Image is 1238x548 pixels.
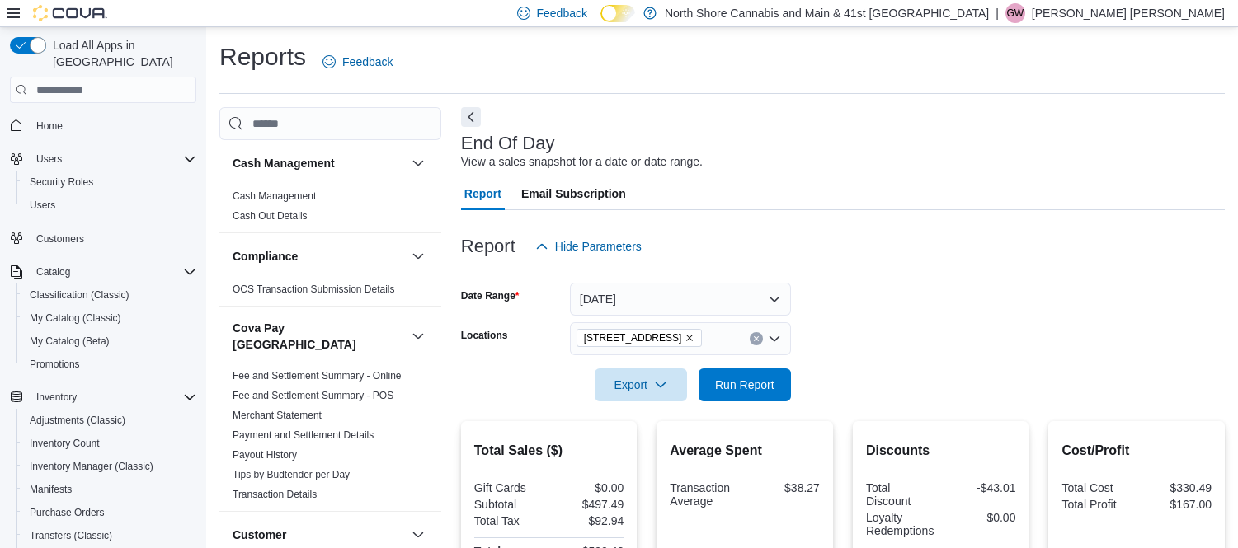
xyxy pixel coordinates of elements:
button: Users [30,149,68,169]
div: $38.27 [748,481,820,494]
h3: Cash Management [233,155,335,171]
div: Gift Cards [474,481,546,494]
span: Cash Out Details [233,209,308,222]
h3: End Of Day [461,133,555,153]
span: Manifests [23,480,196,499]
span: Transfers (Classic) [30,529,112,542]
a: Inventory Manager (Classic) [23,457,160,476]
button: Cova Pay [GEOGRAPHIC_DATA] [233,320,405,353]
p: North Shore Cannabis and Main & 41st [GEOGRAPHIC_DATA] [665,3,989,23]
span: Export [605,368,677,401]
div: Transaction Average [670,481,741,508]
button: Cova Pay [GEOGRAPHIC_DATA] [408,326,428,346]
span: Fee and Settlement Summary - POS [233,389,393,402]
div: $92.94 [553,514,624,527]
p: | [996,3,999,23]
div: View a sales snapshot for a date or date range. [461,153,703,171]
a: My Catalog (Classic) [23,308,128,328]
span: Customers [30,228,196,249]
div: Total Tax [474,514,546,527]
span: Users [30,149,196,169]
a: Cash Management [233,190,316,202]
div: $0.00 [553,481,624,494]
span: Inventory Manager (Classic) [30,460,153,473]
div: Total Profit [1061,498,1133,511]
div: Cash Management [219,186,441,232]
button: Cash Management [233,155,405,171]
span: Cash Management [233,190,316,203]
button: Cash Management [408,153,428,173]
a: Classification (Classic) [23,285,136,305]
h3: Report [461,237,515,256]
button: [DATE] [570,283,791,316]
button: Users [3,148,203,171]
span: My Catalog (Classic) [23,308,196,328]
button: Inventory Manager (Classic) [16,455,203,478]
button: Catalog [3,260,203,283]
button: Inventory [30,387,83,407]
a: Transfers (Classic) [23,526,119,546]
span: Adjustments (Classic) [30,414,125,427]
div: Cova Pay [GEOGRAPHIC_DATA] [219,366,441,511]
div: Griffin Wright [1005,3,1025,23]
span: Run Report [715,377,774,393]
button: Run Report [699,368,791,401]
span: Feedback [537,5,587,21]
button: Clear input [750,332,763,345]
div: Loyalty Redemptions [866,511,938,537]
a: Purchase Orders [23,503,111,522]
a: Payout History [233,449,297,461]
a: Users [23,195,62,215]
span: Transfers (Classic) [23,526,196,546]
span: Purchase Orders [30,506,105,519]
span: 5707 Main St. [577,329,703,347]
span: Adjustments (Classic) [23,410,196,430]
div: Compliance [219,279,441,306]
a: Inventory Count [23,433,106,453]
div: Subtotal [474,498,546,511]
button: My Catalog (Beta) [16,330,203,353]
a: Promotions [23,354,87,374]
button: My Catalog (Classic) [16,307,203,330]
span: Load All Apps in [GEOGRAPHIC_DATA] [46,37,196,70]
span: Transaction Details [233,488,317,501]
span: GW [1006,3,1024,23]
button: Security Roles [16,171,203,194]
span: Promotions [23,354,196,374]
input: Dark Mode [600,5,635,22]
span: Classification (Classic) [30,288,129,302]
span: Feedback [342,54,393,70]
div: $497.49 [553,498,624,511]
button: Users [16,194,203,217]
a: Transaction Details [233,489,317,500]
span: Catalog [30,262,196,282]
button: Catalog [30,262,77,282]
button: Compliance [233,248,405,265]
button: Export [595,368,687,401]
span: Security Roles [23,172,196,192]
span: Merchant Statement [233,409,322,422]
button: Open list of options [768,332,781,345]
h2: Cost/Profit [1061,441,1212,461]
a: Merchant Statement [233,410,322,421]
a: Customers [30,229,91,249]
span: Manifests [30,483,72,496]
h2: Discounts [866,441,1016,461]
a: OCS Transaction Submission Details [233,283,395,295]
a: Tips by Budtender per Day [233,469,350,480]
span: Home [36,119,63,133]
a: Cash Out Details [233,210,308,222]
h2: Average Spent [670,441,820,461]
span: Email Subscription [521,177,626,210]
span: Inventory Count [30,437,100,450]
h3: Compliance [233,248,298,265]
p: [PERSON_NAME] [PERSON_NAME] [1032,3,1225,23]
span: Payout History [233,448,297,461]
button: Inventory Count [16,432,203,455]
span: [STREET_ADDRESS] [584,330,682,346]
a: Feedback [316,45,399,78]
button: Compliance [408,246,428,266]
span: Report [464,177,501,210]
button: Next [461,107,481,127]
